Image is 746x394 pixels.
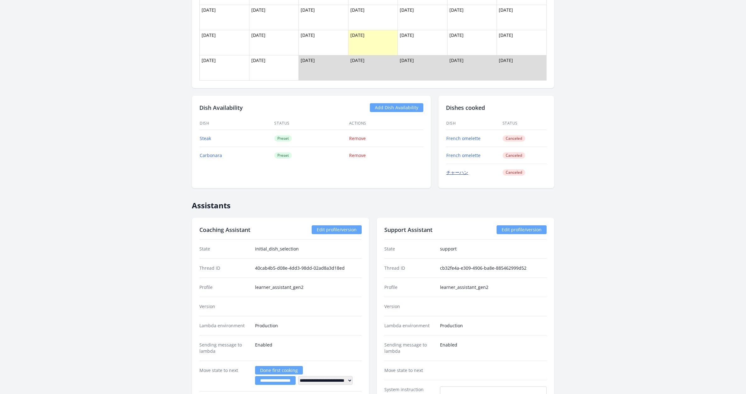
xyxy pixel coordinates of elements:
td: [DATE] [299,5,348,30]
dt: Sending message to lambda [384,342,435,354]
dt: Profile [199,284,250,290]
td: [DATE] [497,55,547,81]
td: [DATE] [348,30,398,55]
a: French omelette [446,135,481,141]
dd: support [440,246,547,252]
td: [DATE] [299,30,348,55]
a: Remove [349,135,366,141]
th: Status [274,117,348,130]
dd: initial_dish_selection [255,246,362,252]
span: Canceled [503,135,525,142]
a: Remove [349,152,366,158]
dd: Production [440,323,547,329]
a: Add Dish Availability [370,103,423,112]
td: [DATE] [447,30,497,55]
a: French omelette [446,152,481,158]
dd: Enabled [255,342,362,354]
dt: Thread ID [384,265,435,271]
dt: Version [199,303,250,310]
td: [DATE] [398,55,448,81]
span: Preset [274,135,292,142]
span: Preset [274,152,292,159]
th: Actions [349,117,423,130]
dt: Move state to next [199,367,250,385]
a: Done first cooking [255,366,303,374]
td: [DATE] [497,5,547,30]
td: [DATE] [200,55,249,81]
td: [DATE] [447,55,497,81]
h2: Dish Availability [199,103,243,112]
dt: Thread ID [199,265,250,271]
td: [DATE] [348,55,398,81]
span: Canceled [503,152,525,159]
dd: cb32fe4a-e309-4906-ba8e-885462999d52 [440,265,547,271]
td: [DATE] [249,55,299,81]
a: Carbonara [200,152,222,158]
th: Dish [199,117,274,130]
a: Edit profile/version [497,225,547,234]
td: [DATE] [497,30,547,55]
dd: 40cab4b5-d08e-4dd3-98dd-02ad8a3d18ed [255,265,362,271]
h2: Assistants [192,196,554,210]
h2: Support Assistant [384,225,432,234]
dd: learner_assistant_gen2 [440,284,547,290]
a: チャーハン [446,169,468,175]
dd: learner_assistant_gen2 [255,284,362,290]
th: Status [502,117,547,130]
h2: Dishes cooked [446,103,547,112]
dd: Production [255,323,362,329]
dt: State [199,246,250,252]
dt: Version [384,303,435,310]
td: [DATE] [200,5,249,30]
td: [DATE] [398,30,448,55]
dt: Move state to next [384,367,435,374]
a: Steak [200,135,211,141]
td: [DATE] [398,5,448,30]
td: [DATE] [447,5,497,30]
dt: Lambda environment [384,323,435,329]
dd: Enabled [440,342,547,354]
dt: Profile [384,284,435,290]
span: Canceled [503,169,525,176]
dt: Lambda environment [199,323,250,329]
a: Edit profile/version [312,225,362,234]
td: [DATE] [299,55,348,81]
dt: Sending message to lambda [199,342,250,354]
th: Dish [446,117,502,130]
td: [DATE] [249,30,299,55]
td: [DATE] [249,5,299,30]
td: [DATE] [200,30,249,55]
h2: Coaching Assistant [199,225,250,234]
dt: State [384,246,435,252]
td: [DATE] [348,5,398,30]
